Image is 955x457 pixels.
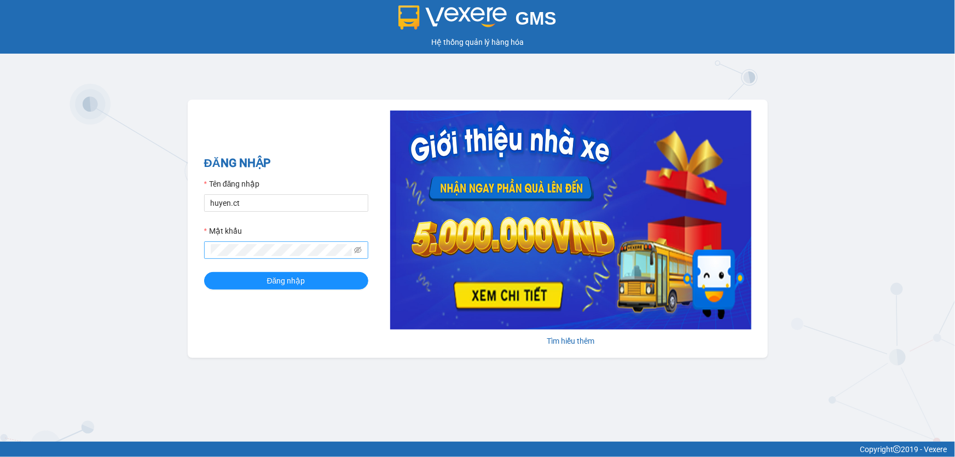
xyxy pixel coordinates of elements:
img: logo 2 [398,5,507,30]
input: Mật khẩu [211,244,352,256]
label: Mật khẩu [204,225,242,237]
a: GMS [398,16,557,25]
span: copyright [893,446,901,453]
input: Tên đăng nhập [204,194,368,212]
button: Đăng nhập [204,272,368,290]
img: banner-0 [390,111,751,329]
span: eye-invisible [354,246,362,254]
label: Tên đăng nhập [204,178,260,190]
h2: ĐĂNG NHẬP [204,154,368,172]
div: Copyright 2019 - Vexere [8,443,947,455]
span: GMS [516,8,557,28]
div: Tìm hiểu thêm [390,335,751,347]
span: Đăng nhập [267,275,305,287]
div: Hệ thống quản lý hàng hóa [3,36,952,48]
